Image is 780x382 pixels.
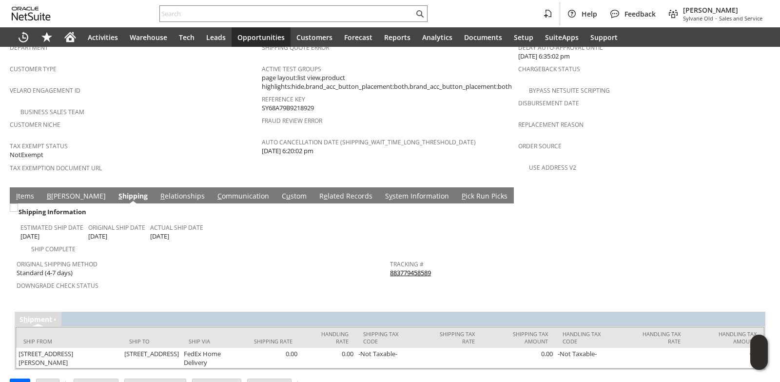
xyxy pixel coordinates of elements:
span: Oracle Guided Learning Widget. To move around, please hold and drag [750,353,768,370]
div: Handling Rate [307,330,349,345]
a: Chargeback Status [518,65,580,73]
span: [DATE] [150,232,169,241]
td: [STREET_ADDRESS][PERSON_NAME] [16,348,122,368]
a: Shipping Quote Error [262,43,329,52]
a: Opportunities [232,27,291,47]
span: NotExempt [10,150,43,160]
div: Shipping Tax Amount [489,330,548,345]
span: [PERSON_NAME] [683,5,762,15]
svg: Recent Records [18,31,29,43]
a: Shipment [19,315,52,324]
a: Home [58,27,82,47]
span: Help [582,9,597,19]
span: SuiteApps [545,33,579,42]
svg: Shortcuts [41,31,53,43]
div: Ship From [23,338,115,345]
span: P [462,191,466,201]
td: 0.00 [246,348,300,368]
a: Order Source [518,142,562,150]
a: Auto Cancellation Date (shipping_wait_time_long_threshold_date) [262,138,476,146]
img: Unchecked [10,203,18,212]
td: -Not Taxable- [356,348,420,368]
span: S [118,191,122,201]
svg: logo [12,7,51,20]
span: B [47,191,51,201]
a: Documents [458,27,508,47]
span: Forecast [344,33,372,42]
td: 0.00 [300,348,356,368]
span: [DATE] 6:20:02 pm [262,146,313,156]
a: Tax Exempt Status [10,142,68,150]
td: 0.00 [688,348,764,368]
td: 0.00 [482,348,555,368]
a: Shipping [116,191,150,202]
a: Bypass NetSuite Scripting [529,86,610,95]
td: FedEx Home Delivery [181,348,246,368]
a: Disbursement Date [518,99,579,107]
a: Use Address V2 [529,163,576,172]
svg: Home [64,31,76,43]
a: Leads [200,27,232,47]
a: Recent Records [12,27,35,47]
a: Reports [378,27,416,47]
span: Leads [206,33,226,42]
a: Velaro Engagement ID [10,86,80,95]
a: System Information [383,191,451,202]
span: Analytics [422,33,452,42]
a: Warehouse [124,27,173,47]
a: Delay Auto-Approval Until [518,43,603,52]
span: h [23,315,28,324]
div: Handling Tax Code [563,330,615,345]
div: Shortcuts [35,27,58,47]
td: [STREET_ADDRESS] [122,348,181,368]
a: Pick Run Picks [459,191,510,202]
div: Handling Tax Amount [695,330,757,345]
a: Original Shipping Method [17,260,97,268]
a: Active Test Groups [262,65,321,73]
a: Support [585,27,624,47]
div: Shipping Tax Rate [427,330,475,345]
span: Sylvane Old [683,15,713,22]
a: Analytics [416,27,458,47]
td: -Not Taxable- [555,348,623,368]
a: Customer Type [10,65,57,73]
span: e [324,191,328,201]
span: I [16,191,18,201]
a: Business Sales Team [20,108,84,116]
span: y [389,191,392,201]
a: Unrolled view on [753,189,764,201]
span: Reports [384,33,410,42]
a: Forecast [338,27,378,47]
a: Activities [82,27,124,47]
a: Ship Complete [31,245,76,253]
span: R [160,191,165,201]
a: Estimated Ship Date [20,223,83,232]
span: Documents [464,33,502,42]
span: - [715,15,717,22]
div: Shipping Tax Code [363,330,413,345]
span: [DATE] 6:35:02 pm [518,52,570,61]
a: Communication [215,191,272,202]
span: Standard (4-7 days) [17,268,73,278]
span: C [217,191,222,201]
a: B[PERSON_NAME] [44,191,108,202]
a: Items [14,191,37,202]
a: Related Records [317,191,375,202]
a: Relationships [158,191,207,202]
a: Setup [508,27,539,47]
a: Tracking # [390,260,424,268]
a: Customer Niche [10,121,60,129]
a: Replacement reason [518,121,584,129]
span: Setup [514,33,533,42]
span: Sales and Service [719,15,762,22]
span: Support [590,33,618,42]
a: Original Ship Date [88,223,145,232]
a: Tech [173,27,200,47]
span: Customers [296,33,332,42]
a: 883779458589 [390,268,431,277]
a: Customers [291,27,338,47]
span: page layout:list view,product highlights:hide,brand_acc_button_placement:both,brand_acc_button_pl... [262,73,513,91]
span: SY68A79B9218929 [262,103,314,113]
span: Tech [179,33,195,42]
span: Activities [88,33,118,42]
